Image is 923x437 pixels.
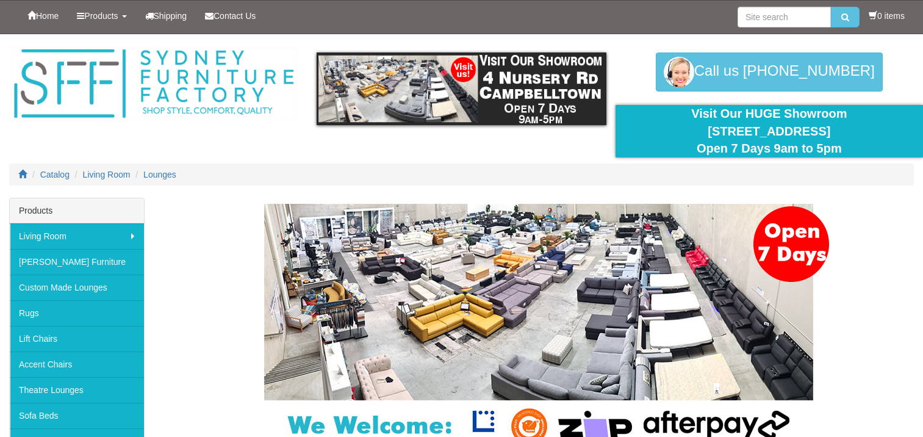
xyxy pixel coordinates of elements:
a: Shipping [136,1,196,31]
a: Catalog [40,170,70,179]
a: [PERSON_NAME] Furniture [10,249,144,275]
a: Custom Made Lounges [10,275,144,300]
img: showroom.gif [317,52,606,125]
span: Shipping [154,11,187,21]
span: Home [36,11,59,21]
a: Contact Us [196,1,265,31]
a: Living Room [10,223,144,249]
span: Contact Us [214,11,256,21]
div: Visit Our HUGE Showroom [STREET_ADDRESS] Open 7 Days 9am to 5pm [625,105,914,157]
a: Products [68,1,135,31]
a: Accent Chairs [10,352,144,377]
img: Sydney Furniture Factory [9,46,298,121]
a: Lift Chairs [10,326,144,352]
li: 0 items [869,10,905,22]
a: Living Room [83,170,131,179]
a: Home [18,1,68,31]
div: Products [10,198,144,223]
a: Rugs [10,300,144,326]
a: Lounges [143,170,176,179]
input: Site search [738,7,831,27]
span: Products [84,11,118,21]
a: Sofa Beds [10,403,144,428]
a: Theatre Lounges [10,377,144,403]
